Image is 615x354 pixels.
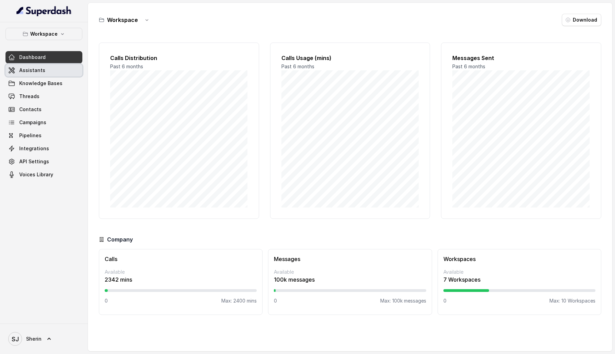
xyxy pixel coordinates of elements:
span: Contacts [19,106,42,113]
span: Integrations [19,145,49,152]
p: 7 Workspaces [443,275,595,284]
span: Campaigns [19,119,46,126]
span: Past 6 months [281,63,314,69]
h2: Calls Usage (mins) [281,54,419,62]
span: Knowledge Bases [19,80,62,87]
a: Integrations [5,142,82,155]
span: Past 6 months [452,63,485,69]
p: Max: 2400 mins [221,297,257,304]
span: API Settings [19,158,49,165]
button: Download [562,14,601,26]
span: Past 6 months [110,63,143,69]
p: Workspace [30,30,58,38]
text: SJ [12,335,19,343]
a: Pipelines [5,129,82,142]
p: Max: 10 Workspaces [549,297,595,304]
a: Sherin [5,329,82,349]
h3: Company [107,235,133,244]
img: light.svg [16,5,72,16]
a: Knowledge Bases [5,77,82,90]
span: Voices Library [19,171,53,178]
p: Available [105,269,257,275]
h3: Workspaces [443,255,595,263]
span: Pipelines [19,132,42,139]
h3: Calls [105,255,257,263]
a: Assistants [5,64,82,76]
a: Threads [5,90,82,103]
p: 0 [105,297,108,304]
a: Contacts [5,103,82,116]
p: 0 [274,297,277,304]
a: Campaigns [5,116,82,129]
span: Threads [19,93,39,100]
a: Dashboard [5,51,82,63]
span: Sherin [26,335,42,342]
h2: Messages Sent [452,54,590,62]
h3: Messages [274,255,426,263]
p: Available [443,269,595,275]
p: Max: 100k messages [380,297,426,304]
p: 100k messages [274,275,426,284]
a: Voices Library [5,168,82,181]
p: 0 [443,297,446,304]
span: Dashboard [19,54,46,61]
button: Workspace [5,28,82,40]
h2: Calls Distribution [110,54,248,62]
p: 2342 mins [105,275,257,284]
h3: Workspace [107,16,138,24]
span: Assistants [19,67,45,74]
a: API Settings [5,155,82,168]
p: Available [274,269,426,275]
